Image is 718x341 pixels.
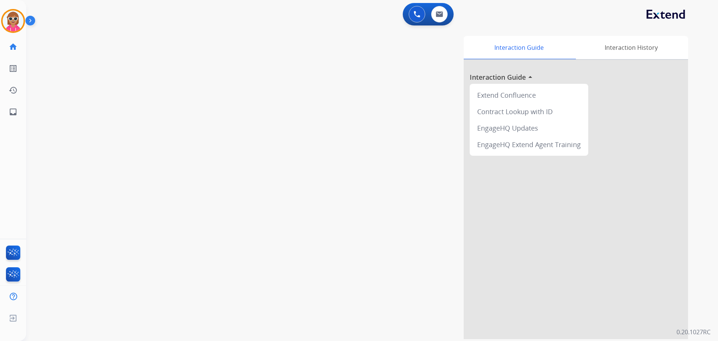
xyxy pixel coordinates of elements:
div: Interaction History [574,36,688,59]
div: EngageHQ Updates [473,120,585,136]
mat-icon: list_alt [9,64,18,73]
div: Interaction Guide [464,36,574,59]
div: Contract Lookup with ID [473,103,585,120]
img: avatar [3,10,24,31]
div: Extend Confluence [473,87,585,103]
div: EngageHQ Extend Agent Training [473,136,585,153]
mat-icon: history [9,86,18,95]
mat-icon: home [9,42,18,51]
mat-icon: inbox [9,107,18,116]
p: 0.20.1027RC [676,328,711,337]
